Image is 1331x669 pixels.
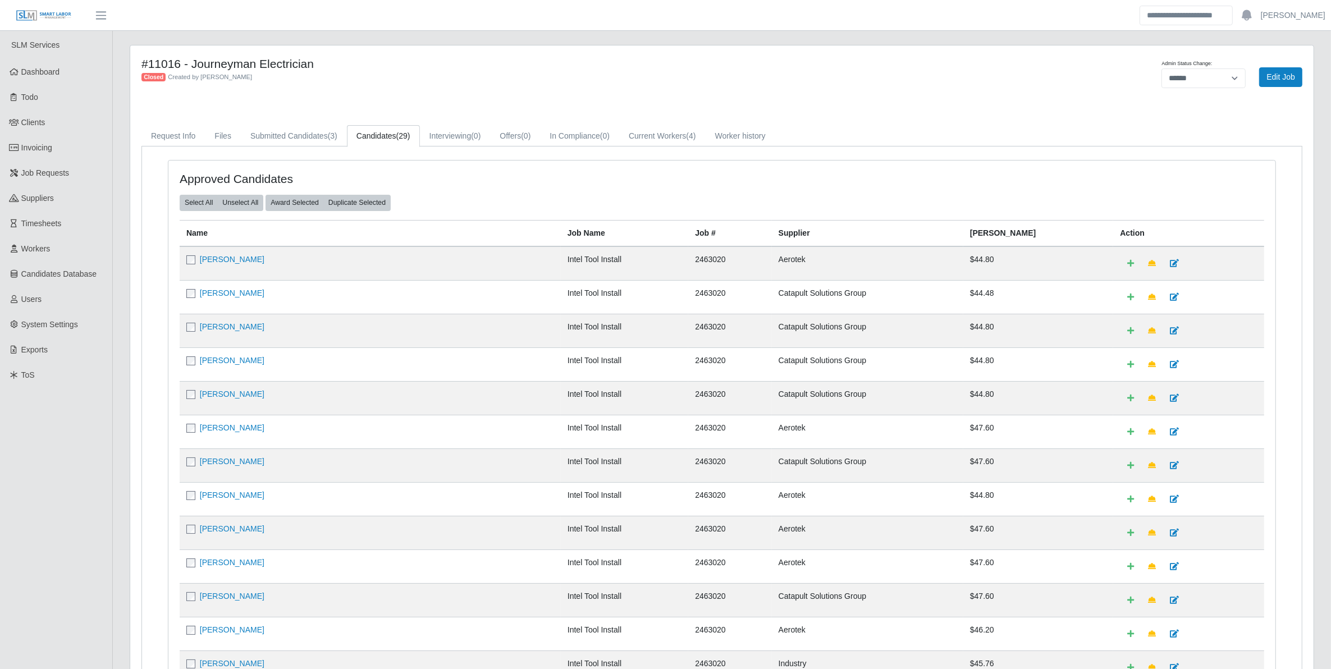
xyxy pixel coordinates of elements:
[21,143,52,152] span: Invoicing
[200,524,264,533] a: [PERSON_NAME]
[963,280,1114,314] td: $44.48
[266,195,324,210] button: Award Selected
[688,549,771,583] td: 2463020
[561,448,688,482] td: Intel Tool Install
[561,220,688,246] th: Job Name
[1141,422,1163,442] a: Make Team Lead
[772,347,963,381] td: Catapult Solutions Group
[561,617,688,650] td: Intel Tool Install
[1141,287,1163,307] a: Make Team Lead
[200,288,264,297] a: [PERSON_NAME]
[772,583,963,617] td: Catapult Solutions Group
[490,125,540,147] a: Offers
[180,195,218,210] button: Select All
[141,57,812,71] h4: #11016 - Journeyman Electrician
[561,516,688,549] td: Intel Tool Install
[561,280,688,314] td: Intel Tool Install
[963,617,1114,650] td: $46.20
[396,131,410,140] span: (29)
[141,73,166,82] span: Closed
[21,295,42,304] span: Users
[21,269,97,278] span: Candidates Database
[200,423,264,432] a: [PERSON_NAME]
[1141,355,1163,374] a: Make Team Lead
[1140,6,1233,25] input: Search
[200,255,264,264] a: [PERSON_NAME]
[772,549,963,583] td: Aerotek
[420,125,491,147] a: Interviewing
[561,314,688,347] td: Intel Tool Install
[688,220,771,246] th: Job #
[688,617,771,650] td: 2463020
[328,131,337,140] span: (3)
[1141,624,1163,644] a: Make Team Lead
[772,280,963,314] td: Catapult Solutions Group
[21,345,48,354] span: Exports
[1120,254,1141,273] a: Add Default Cost Code
[1120,624,1141,644] a: Add Default Cost Code
[1120,321,1141,341] a: Add Default Cost Code
[200,322,264,331] a: [PERSON_NAME]
[200,558,264,567] a: [PERSON_NAME]
[1141,557,1163,576] a: Make Team Lead
[772,246,963,281] td: Aerotek
[1120,557,1141,576] a: Add Default Cost Code
[772,617,963,650] td: Aerotek
[168,74,252,80] span: Created by [PERSON_NAME]
[963,381,1114,415] td: $44.80
[772,314,963,347] td: Catapult Solutions Group
[561,583,688,617] td: Intel Tool Install
[1113,220,1264,246] th: Action
[963,220,1114,246] th: [PERSON_NAME]
[200,592,264,601] a: [PERSON_NAME]
[21,67,60,76] span: Dashboard
[561,549,688,583] td: Intel Tool Install
[180,220,561,246] th: Name
[772,516,963,549] td: Aerotek
[1141,456,1163,475] a: Make Team Lead
[1161,60,1212,68] label: Admin Status Change:
[561,246,688,281] td: Intel Tool Install
[963,415,1114,448] td: $47.60
[21,244,51,253] span: Workers
[688,280,771,314] td: 2463020
[688,314,771,347] td: 2463020
[21,118,45,127] span: Clients
[772,220,963,246] th: Supplier
[1120,388,1141,408] a: Add Default Cost Code
[141,125,205,147] a: Request Info
[540,125,619,147] a: In Compliance
[772,482,963,516] td: Aerotek
[21,168,70,177] span: Job Requests
[688,516,771,549] td: 2463020
[688,415,771,448] td: 2463020
[1141,254,1163,273] a: Make Team Lead
[963,314,1114,347] td: $44.80
[1120,590,1141,610] a: Add Default Cost Code
[963,549,1114,583] td: $47.60
[200,659,264,668] a: [PERSON_NAME]
[200,491,264,500] a: [PERSON_NAME]
[688,482,771,516] td: 2463020
[1259,67,1302,87] a: Edit Job
[688,347,771,381] td: 2463020
[180,172,622,186] h4: Approved Candidates
[471,131,481,140] span: (0)
[205,125,241,147] a: Files
[963,347,1114,381] td: $44.80
[688,583,771,617] td: 2463020
[323,195,391,210] button: Duplicate Selected
[963,482,1114,516] td: $44.80
[217,195,263,210] button: Unselect All
[1120,489,1141,509] a: Add Default Cost Code
[1141,321,1163,341] a: Make Team Lead
[686,131,696,140] span: (4)
[200,390,264,398] a: [PERSON_NAME]
[200,625,264,634] a: [PERSON_NAME]
[200,457,264,466] a: [PERSON_NAME]
[1141,523,1163,543] a: Make Team Lead
[600,131,610,140] span: (0)
[1120,523,1141,543] a: Add Default Cost Code
[561,482,688,516] td: Intel Tool Install
[1120,456,1141,475] a: Add Default Cost Code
